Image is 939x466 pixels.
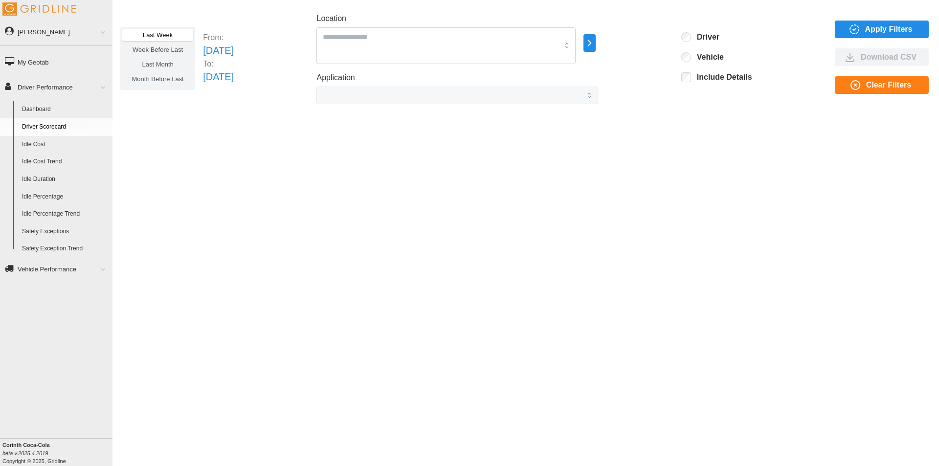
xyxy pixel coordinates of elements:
a: Driver Scorecard [18,118,112,136]
a: Safety Exceptions [18,223,112,241]
span: Apply Filters [865,21,913,38]
label: Application [316,72,355,84]
b: Corinth Coca-Cola [2,442,50,448]
p: [DATE] [203,43,234,58]
a: Idle Duration [18,171,112,188]
button: Clear Filters [835,76,929,94]
span: Download CSV [861,49,917,66]
p: [DATE] [203,69,234,85]
label: Include Details [691,72,752,82]
span: Last Month [142,61,173,68]
button: Apply Filters [835,21,929,38]
div: Copyright © 2025, Gridline [2,441,112,465]
a: Idle Cost [18,136,112,154]
label: Location [316,13,346,25]
button: Download CSV [835,48,929,66]
span: Clear Filters [866,77,911,93]
p: From: [203,32,234,43]
span: Week Before Last [133,46,183,53]
span: Month Before Last [132,75,184,83]
a: Idle Cost Trend [18,153,112,171]
label: Vehicle [691,52,724,62]
a: Dashboard [18,101,112,118]
p: To: [203,58,234,69]
a: Idle Percentage [18,188,112,206]
span: Last Week [143,31,173,39]
a: Safety Exception Trend [18,240,112,258]
a: Idle Percentage Trend [18,205,112,223]
label: Driver [691,32,719,42]
i: beta v.2025.4.2019 [2,450,48,456]
img: Gridline [2,2,76,16]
